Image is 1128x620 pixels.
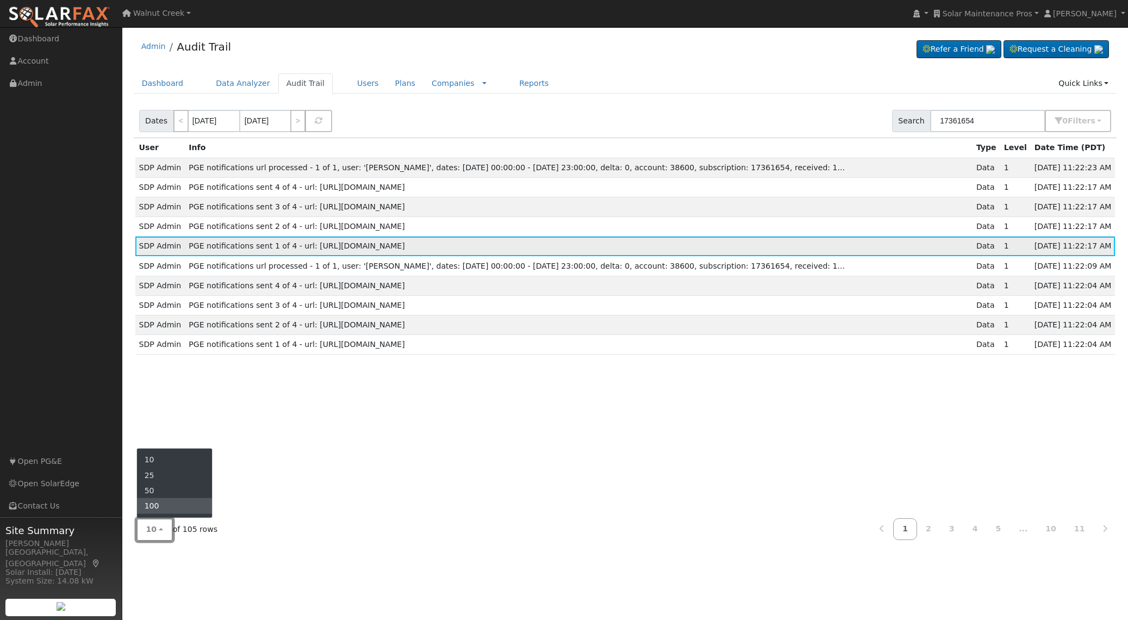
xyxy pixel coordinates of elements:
[305,110,332,132] button: Refresh
[1036,518,1065,540] a: 10
[940,518,964,540] a: 3
[986,518,1010,540] a: 5
[189,262,845,270] span: PGE notifications url processed - 1 of 1, user: '[PERSON_NAME]', dates: [DATE] 00:00:00 - [DATE] ...
[1000,217,1031,237] td: 1
[1031,315,1115,335] td: [DATE] 11:22:04 AM
[135,315,185,335] td: SDP Admin
[917,518,940,540] a: 2
[973,295,1000,315] td: Data
[1053,9,1117,18] span: [PERSON_NAME]
[141,42,166,51] a: Admin
[137,452,213,468] a: 10
[963,518,987,540] a: 4
[278,73,333,94] a: Audit Trail
[1031,177,1115,197] td: [DATE] 11:22:17 AM
[1000,295,1031,315] td: 1
[1000,158,1031,177] td: 1
[189,142,969,153] div: Info
[973,315,1000,335] td: Data
[91,559,101,568] a: Map
[892,110,931,132] span: Search
[137,498,213,513] a: 100
[1004,40,1109,59] a: Request a Cleaning
[1031,276,1115,295] td: [DATE] 11:22:04 AM
[189,301,405,309] span: PGE notifications sent 3 of 4 - url: [URL][DOMAIN_NAME]
[1000,256,1031,276] td: 1
[5,538,116,549] div: [PERSON_NAME]
[135,237,185,256] td: SDP Admin
[134,73,192,94] a: Dashboard
[973,276,1000,295] td: Data
[973,158,1000,177] td: Data
[1000,197,1031,216] td: 1
[893,518,917,540] a: 1
[189,183,405,191] span: PGE notifications sent 4 of 4 - url: [URL][DOMAIN_NAME]
[135,276,185,295] td: SDP Admin
[189,340,405,349] span: PGE notifications sent 1 of 4 - url: [URL][DOMAIN_NAME]
[137,468,213,483] a: 25
[136,518,173,541] button: 10
[189,320,405,329] span: PGE notifications sent 2 of 4 - url: [URL][DOMAIN_NAME]
[986,45,995,54] img: retrieve
[5,575,116,587] div: System Size: 14.08 kW
[1031,335,1115,355] td: [DATE] 11:22:04 AM
[208,73,278,94] a: Data Analyzer
[189,202,405,211] span: PGE notifications sent 3 of 4 - url: [URL][DOMAIN_NAME]
[5,567,116,578] div: Solar Install: [DATE]
[290,110,306,132] a: >
[1034,142,1112,153] div: Date Time (PDT)
[1031,256,1115,276] td: [DATE] 11:22:09 AM
[1000,177,1031,197] td: 1
[139,142,182,153] div: User
[973,335,1000,355] td: Data
[1000,237,1031,256] td: 1
[1000,315,1031,335] td: 1
[135,335,185,355] td: SDP Admin
[387,73,423,94] a: Plans
[5,547,116,569] div: [GEOGRAPHIC_DATA], [GEOGRAPHIC_DATA]
[189,163,845,172] span: PGE notifications url processed - 1 of 1, user: '[PERSON_NAME]', dates: [DATE] 00:00:00 - [DATE] ...
[135,295,185,315] td: SDP Admin
[136,518,218,541] div: of 105 rows
[5,523,116,538] span: Site Summary
[8,6,110,29] img: SolarFax
[973,217,1000,237] td: Data
[917,40,1001,59] a: Refer a Friend
[57,602,65,611] img: retrieve
[1068,116,1095,125] span: Filter
[1031,217,1115,237] td: [DATE] 11:22:17 AM
[973,256,1000,276] td: Data
[1050,73,1117,94] a: Quick Links
[189,281,405,290] span: PGE notifications sent 4 of 4 - url: [URL][DOMAIN_NAME]
[1031,237,1115,256] td: [DATE] 11:22:17 AM
[146,525,157,534] span: 10
[135,177,185,197] td: SDP Admin
[1094,45,1103,54] img: retrieve
[349,73,387,94] a: Users
[177,40,231,53] a: Audit Trail
[1000,276,1031,295] td: 1
[973,197,1000,216] td: Data
[432,79,475,88] a: Companies
[1031,295,1115,315] td: [DATE] 11:22:04 AM
[137,483,213,498] a: 50
[135,197,185,216] td: SDP Admin
[930,110,1045,132] input: Search
[189,241,405,250] span: PGE notifications sent 1 of 4 - url: [URL][DOMAIN_NAME]
[135,217,185,237] td: SDP Admin
[511,73,557,94] a: Reports
[1090,116,1095,125] span: s
[1031,197,1115,216] td: [DATE] 11:22:17 AM
[943,9,1032,18] span: Solar Maintenance Pros
[1009,518,1037,540] a: ...
[139,110,174,132] span: Dates
[173,110,189,132] a: <
[1031,158,1115,177] td: [DATE] 11:22:23 AM
[976,142,996,153] div: Type
[1065,518,1094,540] a: 11
[135,158,185,177] td: SDP Admin
[1045,110,1111,132] button: 0Filters
[1000,335,1031,355] td: 1
[973,237,1000,256] td: Data
[133,9,184,17] span: Walnut Creek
